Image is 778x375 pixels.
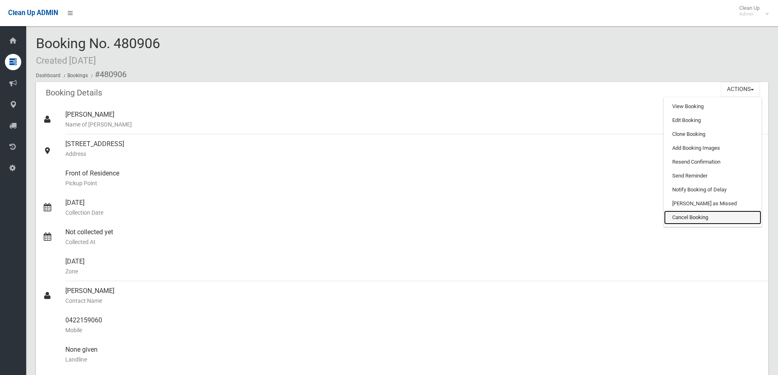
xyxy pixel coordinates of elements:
[65,355,762,364] small: Landline
[65,178,762,188] small: Pickup Point
[65,281,762,311] div: [PERSON_NAME]
[65,149,762,159] small: Address
[664,183,761,197] a: Notify Booking of Delay
[8,9,58,17] span: Clean Up ADMIN
[89,67,127,82] li: #480906
[721,82,760,97] button: Actions
[664,113,761,127] a: Edit Booking
[65,134,762,164] div: [STREET_ADDRESS]
[65,325,762,335] small: Mobile
[65,120,762,129] small: Name of [PERSON_NAME]
[65,208,762,217] small: Collection Date
[664,211,761,224] a: Cancel Booking
[65,266,762,276] small: Zone
[65,340,762,369] div: None given
[664,155,761,169] a: Resend Confirmation
[735,5,768,17] span: Clean Up
[65,311,762,340] div: 0422159060
[36,55,96,66] small: Created [DATE]
[65,296,762,306] small: Contact Name
[36,35,160,67] span: Booking No. 480906
[664,127,761,141] a: Clone Booking
[664,169,761,183] a: Send Reminder
[67,73,88,78] a: Bookings
[739,11,760,17] small: Admin
[664,100,761,113] a: View Booking
[65,105,762,134] div: [PERSON_NAME]
[664,197,761,211] a: [PERSON_NAME] as Missed
[36,73,60,78] a: Dashboard
[36,85,112,101] header: Booking Details
[65,164,762,193] div: Front of Residence
[65,252,762,281] div: [DATE]
[65,237,762,247] small: Collected At
[65,193,762,222] div: [DATE]
[65,222,762,252] div: Not collected yet
[664,141,761,155] a: Add Booking Images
